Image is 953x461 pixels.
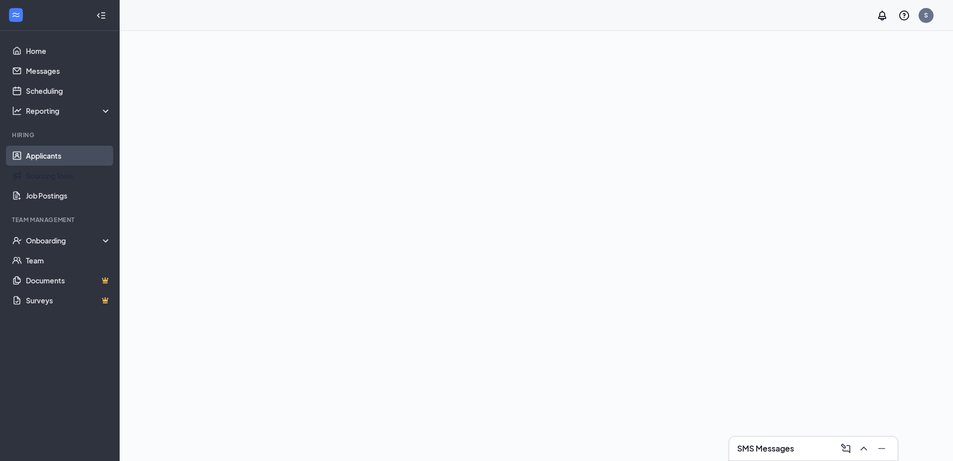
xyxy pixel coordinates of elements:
svg: ChevronUp [858,443,870,455]
svg: Minimize [876,443,888,455]
a: Scheduling [26,81,111,101]
div: Onboarding [26,235,103,245]
button: ComposeMessage [838,441,854,457]
a: Applicants [26,146,111,166]
a: Home [26,41,111,61]
div: Hiring [12,131,109,139]
svg: WorkstreamLogo [11,10,21,20]
a: DocumentsCrown [26,270,111,290]
a: Messages [26,61,111,81]
a: SurveysCrown [26,290,111,310]
a: Job Postings [26,186,111,206]
div: Team Management [12,216,109,224]
button: Minimize [874,441,890,457]
div: S [924,11,928,19]
div: Reporting [26,106,112,116]
a: Team [26,250,111,270]
svg: UserCheck [12,235,22,245]
svg: Collapse [96,10,106,20]
button: ChevronUp [856,441,872,457]
svg: Notifications [876,9,888,21]
svg: ComposeMessage [840,443,852,455]
h3: SMS Messages [737,443,794,454]
svg: QuestionInfo [898,9,910,21]
svg: Analysis [12,106,22,116]
a: Sourcing Tools [26,166,111,186]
